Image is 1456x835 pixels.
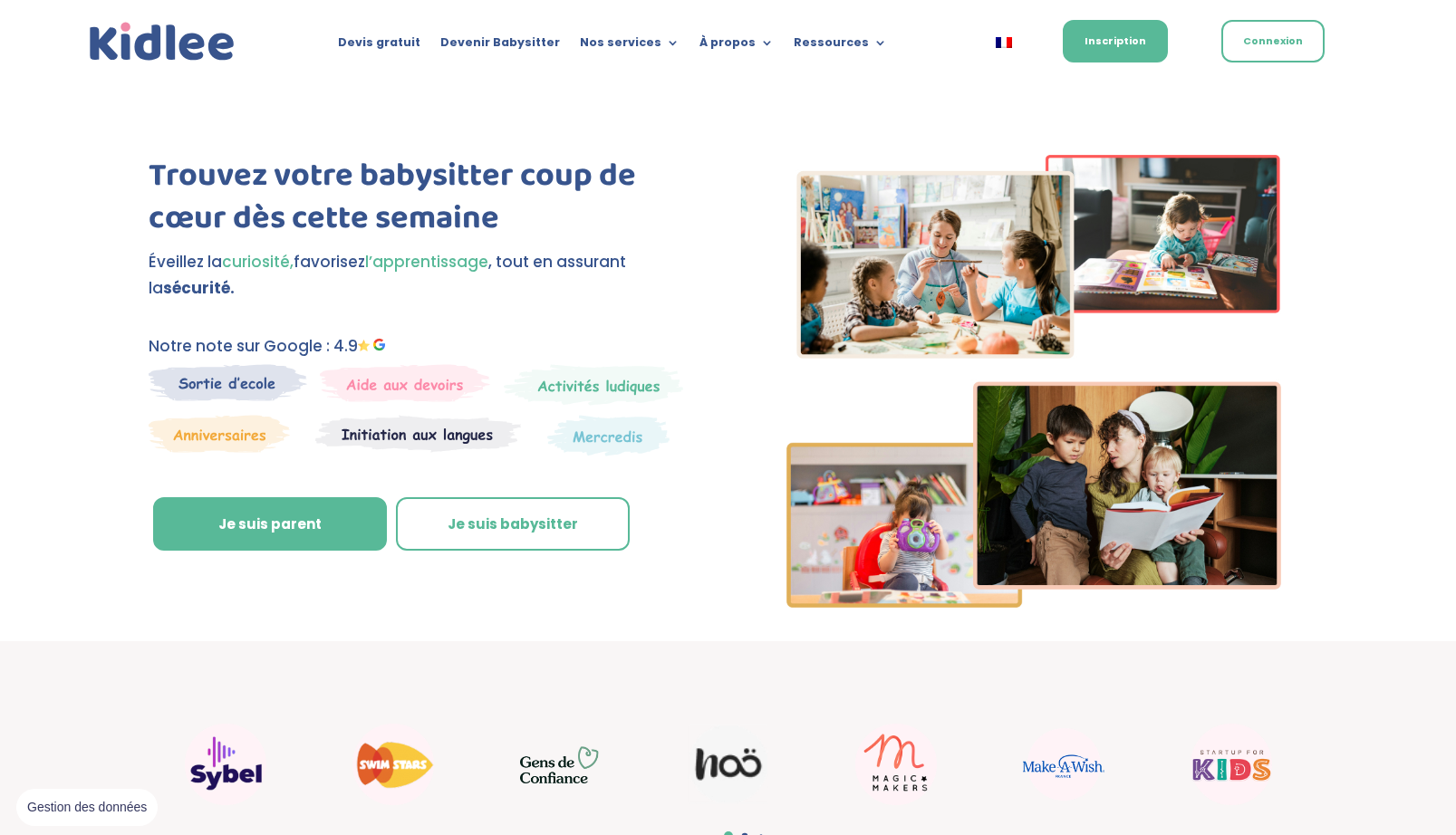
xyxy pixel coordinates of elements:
[855,724,937,805] img: Magic makers
[1063,20,1168,62] a: Inscription
[699,36,774,56] a: À propos
[1221,20,1325,62] a: Connexion
[996,37,1012,48] img: Français
[520,745,602,783] img: GDC
[149,155,697,249] h1: Trouvez votre babysitter coup de cœur dès cette semaine
[547,415,670,456] img: Thematique
[504,364,683,406] img: Mercredi
[320,364,490,402] img: weekends
[688,725,769,805] img: Noo
[794,36,887,56] a: Ressources
[651,715,805,814] div: 11 / 22
[185,724,266,805] img: Sybel
[149,415,290,453] img: Anniversaire
[153,497,387,552] a: Je suis parent
[440,36,560,56] a: Devenir Babysitter
[1023,728,1104,801] img: Make a wish
[316,715,470,814] div: 9 / 22
[786,155,1281,608] img: Imgs-2
[580,36,680,56] a: Nos services
[16,789,158,827] button: Gestion des données
[1191,724,1272,805] img: startup for kids
[1154,715,1308,814] div: 14 / 22
[163,277,235,299] strong: sécurité.
[222,251,294,273] span: curiosité,
[149,249,697,302] p: Éveillez la favorisez , tout en assurant la
[149,715,303,814] div: 8 / 22
[338,36,420,56] a: Devis gratuit
[352,724,434,805] img: Swim stars
[85,18,239,66] a: Kidlee Logo
[315,415,521,453] img: Atelier thematique
[396,497,630,552] a: Je suis babysitter
[987,719,1141,810] div: 13 / 22
[484,724,638,805] div: 10 / 22
[365,251,488,273] span: l’apprentissage
[819,715,973,814] div: 12 / 22
[149,364,307,401] img: Sortie decole
[149,333,697,360] p: Notre note sur Google : 4.9
[27,800,147,816] span: Gestion des données
[85,18,239,66] img: logo_kidlee_bleu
